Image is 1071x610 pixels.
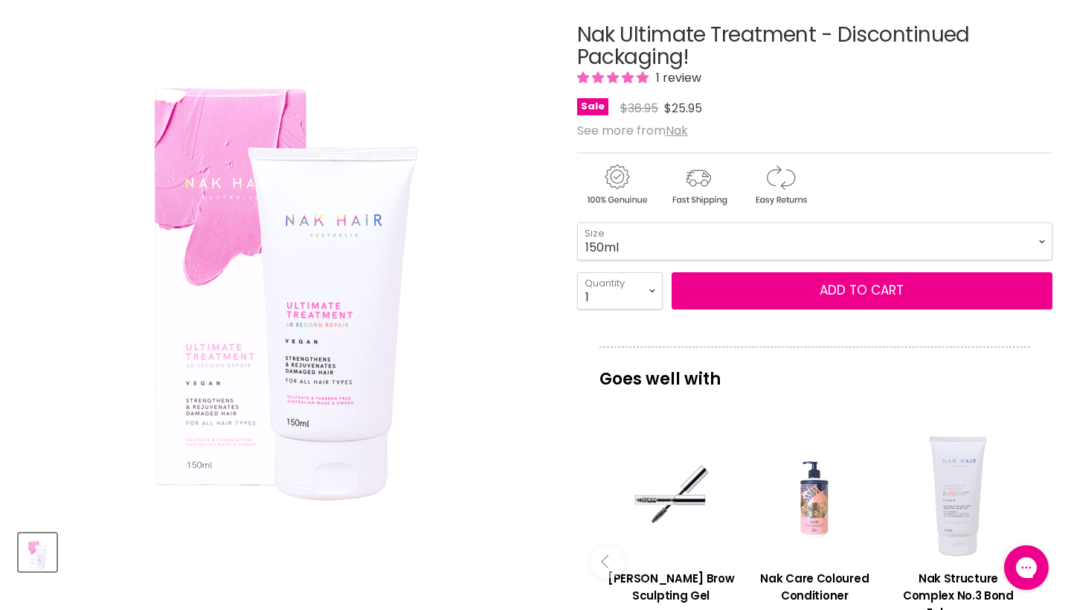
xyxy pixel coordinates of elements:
[997,540,1056,595] iframe: Gorgias live chat messenger
[19,533,57,571] button: Nak Ultimate Treatment - Discontinued Packaging!
[664,100,702,117] span: $25.95
[34,1,535,503] img: Nak Ultimate Treatment - Discontinued Packaging!
[20,535,55,570] img: Nak Ultimate Treatment - Discontinued Packaging!
[820,281,904,299] span: Add to cart
[750,570,879,604] h3: Nak Care Coloured Conditioner
[577,24,1052,70] h1: Nak Ultimate Treatment - Discontinued Packaging!
[750,430,879,559] a: View product:Nak Care Coloured Conditioner
[577,69,652,86] span: 5.00 stars
[577,98,608,115] span: Sale
[894,430,1023,559] a: View product:Nak Structure Complex No.3 Bond Enhancer - Discontinued Packaging!
[16,529,553,571] div: Product thumbnails
[666,122,688,139] a: Nak
[672,272,1052,309] button: Add to cart
[607,570,736,604] h3: [PERSON_NAME] Brow Sculpting Gel
[577,122,688,139] span: See more from
[599,347,1030,396] p: Goes well with
[577,162,656,208] img: genuine.gif
[607,430,736,559] a: View product:Ardell Brow Sculpting Gel
[741,162,820,208] img: returns.gif
[652,69,701,86] span: 1 review
[659,162,738,208] img: shipping.gif
[620,100,658,117] span: $36.95
[577,272,663,309] select: Quantity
